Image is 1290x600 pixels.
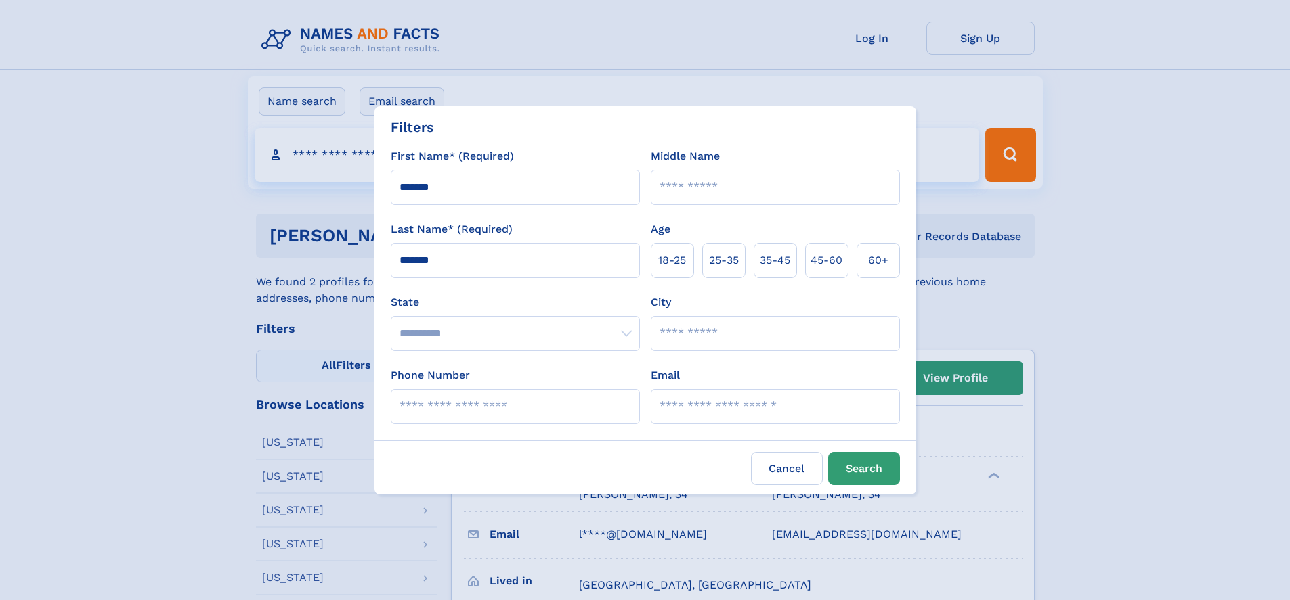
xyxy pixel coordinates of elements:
[658,252,686,269] span: 18‑25
[391,294,640,310] label: State
[828,452,900,485] button: Search
[709,252,739,269] span: 25‑35
[760,252,790,269] span: 35‑45
[651,148,720,164] label: Middle Name
[651,367,680,384] label: Email
[391,367,470,384] label: Phone Number
[391,221,513,237] label: Last Name* (Required)
[868,252,888,269] span: 60+
[651,294,671,310] label: City
[651,221,670,237] label: Age
[391,117,434,137] div: Filters
[751,452,823,485] label: Cancel
[391,148,514,164] label: First Name* (Required)
[811,252,842,269] span: 45‑60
